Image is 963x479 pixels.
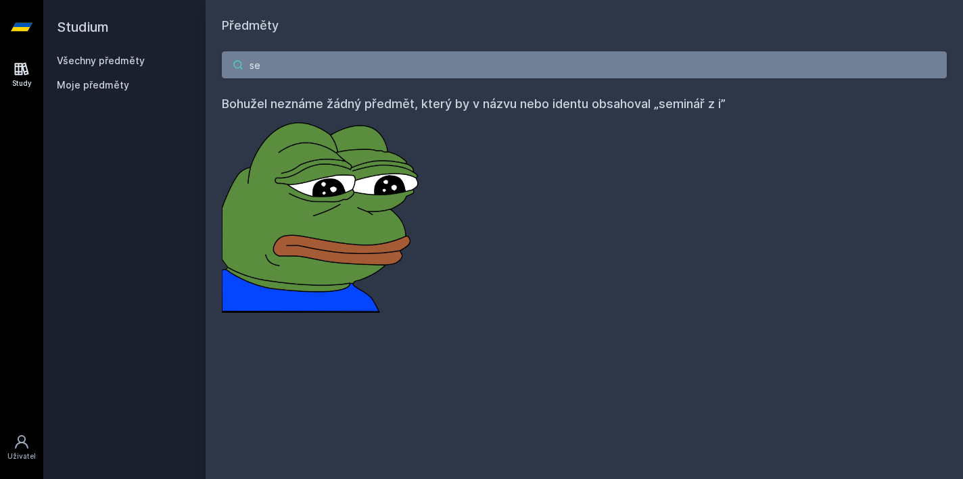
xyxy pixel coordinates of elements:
div: Uživatel [7,451,36,461]
input: Název nebo ident předmětu… [222,51,947,78]
img: error_picture.png [222,114,425,313]
a: Uživatel [3,427,41,468]
h4: Bohužel neznáme žádný předmět, který by v názvu nebo identu obsahoval „seminář z i” [222,95,947,114]
div: Study [12,78,32,89]
span: Moje předměty [57,78,129,92]
a: Study [3,54,41,95]
a: Všechny předměty [57,55,145,66]
h1: Předměty [222,16,947,35]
